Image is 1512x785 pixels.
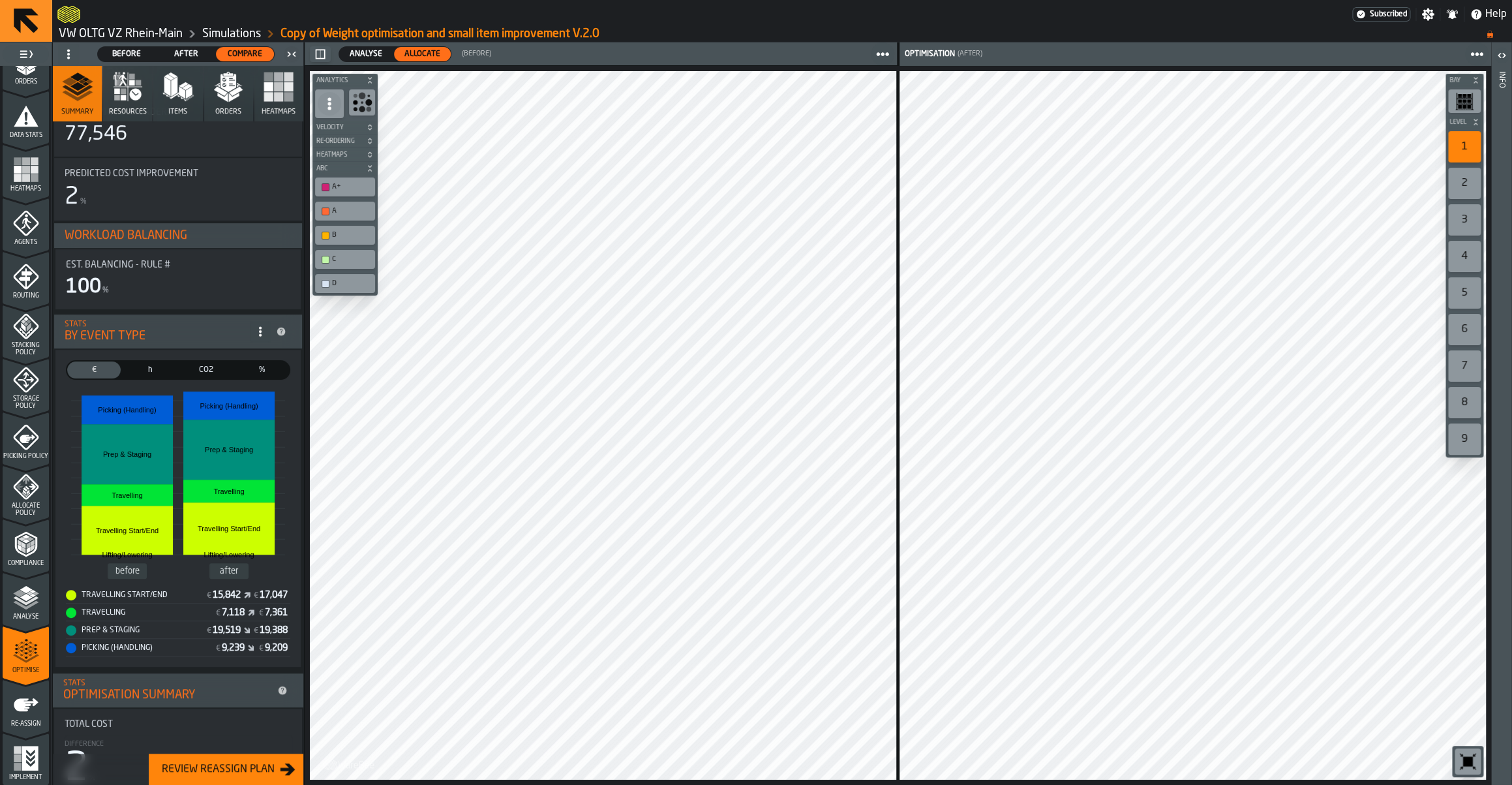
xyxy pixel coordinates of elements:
[149,754,303,785] button: button-Review Reassign Plan
[65,320,250,329] div: Stats
[318,277,372,290] div: D
[314,77,363,84] span: Analytics
[1448,314,1481,345] div: 6
[1352,7,1410,22] a: link-to-/wh/i/44979e6c-6f66-405e-9874-c1e29f02a54a/settings/billing
[3,251,49,303] li: menu Routing
[399,48,446,60] span: Allocate
[157,47,215,61] div: thumb
[1492,45,1511,69] label: button-toggle-Open
[3,37,49,89] li: menu Orders
[109,108,147,116] span: Resources
[66,275,101,299] div: 100
[207,591,211,600] span: €
[462,50,491,58] span: (Before)
[262,108,295,116] span: Heatmaps
[314,151,363,159] span: Heatmaps
[216,47,274,61] div: thumb
[157,762,280,777] div: Review Reassign Plan
[1448,423,1481,455] div: 9
[3,239,49,246] span: Agents
[3,560,49,567] span: Compliance
[61,108,93,116] span: Summary
[3,613,49,621] span: Analyse
[3,132,49,139] span: Data Stats
[312,148,378,161] button: button-
[1452,746,1483,777] div: button-toolbar-undefined
[1464,7,1512,22] label: button-toggle-Help
[332,183,371,191] div: A+
[54,97,302,157] div: stat-Total Optimised Orders
[67,362,121,378] div: thumb
[122,360,178,380] label: button-switch-multi-Time
[1440,8,1464,21] label: button-toggle-Notifications
[115,566,140,576] text: before
[314,124,363,131] span: Velocity
[1445,238,1483,275] div: button-toolbar-undefined
[157,46,216,62] label: button-switch-multi-After
[314,165,363,172] span: ABC
[1445,421,1483,457] div: button-toolbar-undefined
[958,50,982,58] span: (After)
[216,609,220,618] span: €
[3,412,49,464] li: menu Picking Policy
[235,362,289,378] div: thumb
[312,247,378,271] div: button-toolbar-undefined
[1445,129,1483,165] div: button-toolbar-undefined
[65,719,113,730] span: Total Cost
[1445,275,1483,311] div: button-toolbar-undefined
[66,608,215,618] div: Travelling
[310,46,331,62] button: button-
[123,362,177,378] div: thumb
[318,228,372,242] div: B
[1448,350,1481,382] div: 7
[1448,241,1481,272] div: 4
[312,162,378,175] button: button-
[3,465,49,517] li: menu Allocate Policy
[902,50,955,59] div: Optimisation
[260,625,288,636] div: Stat Value
[1448,277,1481,309] div: 5
[182,364,230,376] span: CO2
[3,519,49,571] li: menu Compliance
[98,47,156,61] div: thumb
[3,305,49,357] li: menu Stacking Policy
[1448,204,1481,236] div: 3
[312,223,378,247] div: button-toolbar-undefined
[65,168,198,179] span: Predicted Cost Improvement
[259,609,264,618] span: €
[207,626,211,636] span: €
[318,180,372,194] div: A+
[238,364,286,376] span: %
[213,590,241,600] div: Stat Value
[220,566,239,576] text: after
[222,643,245,653] div: Stat Value
[65,228,292,243] div: Workload Balancing
[65,719,292,730] div: Title
[1448,131,1481,162] div: 1
[3,292,49,300] span: Routing
[3,733,49,785] li: menu Implement
[3,198,49,250] li: menu Agents
[1485,7,1507,22] span: Help
[1445,202,1483,238] div: button-toolbar-undefined
[1370,10,1407,19] span: Subscribed
[265,643,288,653] div: Stat Value
[259,644,264,653] span: €
[3,453,49,460] span: Picking Policy
[312,271,378,296] div: button-toolbar-undefined
[3,395,49,410] span: Storage Policy
[1445,115,1483,129] button: button-
[70,364,118,376] span: €
[265,608,288,618] div: Stat Value
[1445,87,1483,115] div: button-toolbar-undefined
[202,27,261,41] a: link-to-/wh/i/44979e6c-6f66-405e-9874-c1e29f02a54a
[1445,74,1483,87] button: button-
[1445,384,1483,421] div: button-toolbar-undefined
[234,360,290,380] label: button-switch-multi-Share
[332,255,371,264] div: C
[1416,8,1440,21] label: button-toggle-Settings
[1447,119,1469,126] span: Level
[332,279,371,288] div: D
[1445,165,1483,202] div: button-toolbar-undefined
[3,667,49,674] span: Optimise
